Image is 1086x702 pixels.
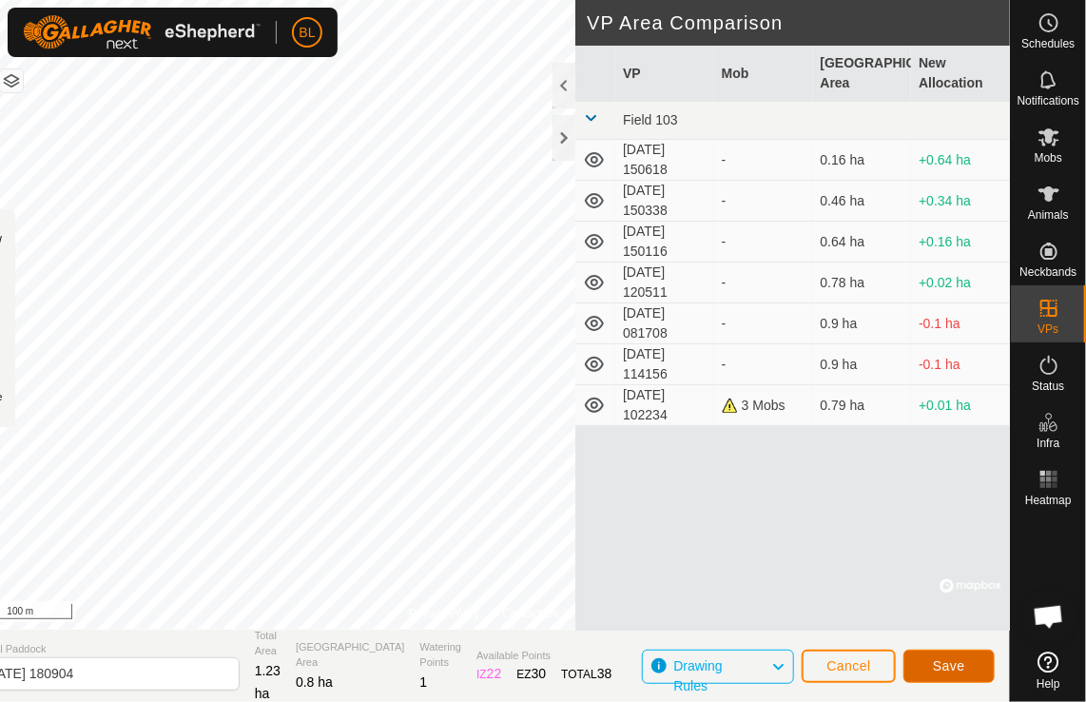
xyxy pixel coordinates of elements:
button: Cancel [802,650,896,683]
span: Help [1037,678,1060,690]
td: -0.1 ha [911,344,1010,385]
div: TOTAL [561,664,611,684]
img: Gallagher Logo [23,15,261,49]
span: Total Area [255,628,281,659]
td: [DATE] 150116 [615,222,714,263]
a: Privacy Policy [409,605,480,622]
td: 0.46 ha [813,181,912,222]
div: - [722,191,805,211]
div: - [722,355,805,375]
th: [GEOGRAPHIC_DATA] Area [813,46,912,102]
td: +0.01 ha [911,385,1010,426]
span: 0.8 ha [296,674,333,690]
td: -0.1 ha [911,303,1010,344]
span: Field 103 [623,112,678,127]
span: Save [933,658,965,673]
span: 38 [597,666,612,681]
div: - [722,273,805,293]
th: Mob [714,46,813,102]
span: Infra [1037,438,1059,449]
td: [DATE] 120511 [615,263,714,303]
td: [DATE] 150338 [615,181,714,222]
div: Open chat [1020,588,1077,645]
td: [DATE] 150618 [615,140,714,181]
td: 0.64 ha [813,222,912,263]
div: - [722,314,805,334]
span: Notifications [1018,95,1079,107]
td: +0.02 ha [911,263,1010,303]
td: 0.78 ha [813,263,912,303]
span: Neckbands [1019,266,1076,278]
span: Available Points [476,648,611,664]
a: Contact Us [503,605,559,622]
span: Status [1032,380,1064,392]
span: Drawing Rules [673,658,722,693]
div: EZ [516,664,546,684]
td: [DATE] 114156 [615,344,714,385]
span: Animals [1028,209,1069,221]
span: Schedules [1021,38,1075,49]
button: Save [903,650,995,683]
span: VPs [1038,323,1058,335]
h2: VP Area Comparison [587,11,1010,34]
td: 0.79 ha [813,385,912,426]
span: 1.23 ha [255,663,281,701]
div: - [722,232,805,252]
td: 0.16 ha [813,140,912,181]
td: 0.9 ha [813,344,912,385]
th: New Allocation [911,46,1010,102]
span: 22 [487,666,502,681]
td: 0.9 ha [813,303,912,344]
span: Mobs [1035,152,1062,164]
div: 3 Mobs [722,396,805,416]
span: 1 [420,674,428,690]
span: Watering Points [420,639,462,671]
a: Help [1011,644,1086,697]
span: [GEOGRAPHIC_DATA] Area [296,639,405,671]
td: [DATE] 102234 [615,385,714,426]
span: Heatmap [1025,495,1072,506]
th: VP [615,46,714,102]
div: IZ [476,664,501,684]
span: 30 [532,666,547,681]
td: +0.34 ha [911,181,1010,222]
span: Cancel [826,658,871,673]
span: BL [299,23,315,43]
td: +0.16 ha [911,222,1010,263]
td: +0.64 ha [911,140,1010,181]
div: - [722,150,805,170]
td: [DATE] 081708 [615,303,714,344]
